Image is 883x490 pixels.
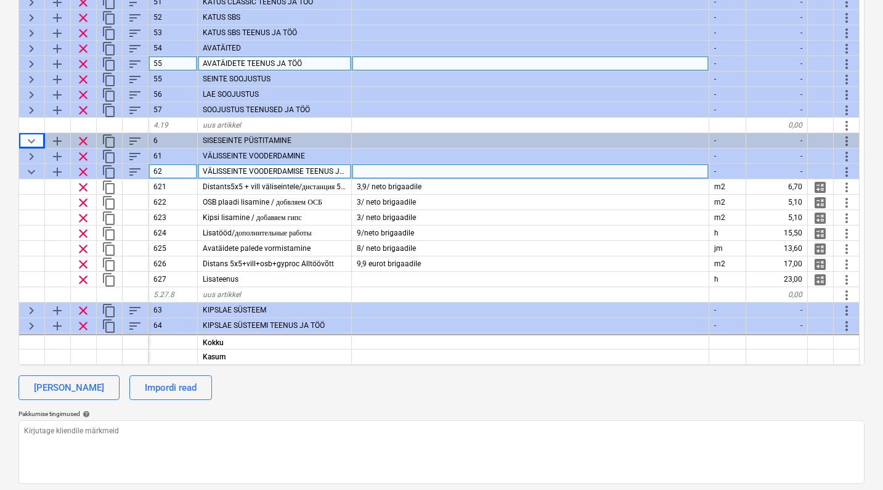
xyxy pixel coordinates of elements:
[709,71,746,87] div: -
[149,10,198,25] div: 52
[76,195,91,210] span: Eemalda rida
[839,195,854,210] span: Rohkem toiminguid
[153,290,174,299] span: 5.27.8
[76,57,91,71] span: Eemalda rida
[746,149,808,164] div: -
[102,211,116,226] span: Dubleeri rida
[76,272,91,287] span: Eemalda rida
[24,134,39,149] span: Ahenda kategooria
[198,349,352,365] div: Kasum
[50,165,65,179] span: Lisa reale alamkategooria
[839,288,854,303] span: Rohkem toiminguid
[813,211,828,226] span: Halda rea detailset jaotust
[24,165,39,179] span: Ahenda kategooria
[709,333,746,349] div: -
[149,25,198,41] div: 53
[709,56,746,71] div: -
[128,26,142,41] span: Sorteeri read kategooriasiseselt
[709,318,746,333] div: -
[746,272,808,287] div: 23,00
[128,319,142,333] span: Sorteeri read kategooriasiseselt
[839,319,854,333] span: Rohkem toiminguid
[102,195,116,210] span: Dubleeri rida
[76,26,91,41] span: Eemalda rida
[839,103,854,118] span: Rohkem toiminguid
[50,72,65,87] span: Lisa reale alamkategooria
[746,303,808,318] div: -
[746,133,808,149] div: -
[203,290,241,299] span: uus artikkel
[839,272,854,287] span: Rohkem toiminguid
[839,134,854,149] span: Rohkem toiminguid
[203,13,240,22] span: KATUS SBS
[24,303,39,318] span: Laienda kategooriat
[709,256,746,272] div: m2
[709,272,746,287] div: h
[149,333,198,349] div: 65
[149,41,198,56] div: 54
[102,134,116,149] span: Dubleeri kategooriat
[129,375,212,400] button: Impordi read
[145,380,197,396] div: Impordi read
[746,102,808,118] div: -
[709,25,746,41] div: -
[50,41,65,56] span: Lisa reale alamkategooria
[76,226,91,241] span: Eemalda rida
[709,149,746,164] div: -
[149,149,198,164] div: 61
[357,213,416,222] span: 3/ neto brigaadile
[203,306,266,314] span: KIPSLAE SÜSTEEM
[821,431,883,490] div: Chat Widget
[203,90,259,99] span: LAE SOOJUSTUS
[839,57,854,71] span: Rohkem toiminguid
[709,41,746,56] div: -
[839,303,854,318] span: Rohkem toiminguid
[709,102,746,118] div: -
[813,242,828,256] span: Halda rea detailset jaotust
[149,195,198,210] div: 622
[128,72,142,87] span: Sorteeri read kategooriasiseselt
[149,102,198,118] div: 57
[813,180,828,195] span: Halda rea detailset jaotust
[203,182,429,191] span: Distants5x5 + vill väliseintele/дистанция 5х5+вата для наружных стен
[203,244,311,253] span: Avatäidete palede vormistamine
[149,210,198,226] div: 623
[709,87,746,102] div: -
[50,134,65,149] span: Lisa reale alamkategooria
[839,41,854,56] span: Rohkem toiminguid
[76,41,91,56] span: Eemalda rida
[746,179,808,195] div: 6,70
[50,319,65,333] span: Lisa reale alamkategooria
[746,10,808,25] div: -
[102,272,116,287] span: Dubleeri rida
[149,56,198,71] div: 55
[149,226,198,241] div: 624
[102,10,116,25] span: Dubleeri kategooriat
[76,72,91,87] span: Eemalda rida
[839,88,854,102] span: Rohkem toiminguid
[709,10,746,25] div: -
[149,164,198,179] div: 62
[102,26,116,41] span: Dubleeri kategooriat
[128,149,142,164] span: Sorteeri read kategooriasiseselt
[357,182,421,191] span: 3,9/ neto brigaadile
[357,198,416,206] span: 3/ neto brigaadile
[746,71,808,87] div: -
[203,105,310,114] span: SOOJUSTUS TEENUSED JA TÖÖ
[76,103,91,118] span: Eemalda rida
[80,410,90,418] span: help
[50,10,65,25] span: Lisa reale alamkategooria
[198,334,352,349] div: Kokku
[24,10,39,25] span: Laienda kategooriat
[102,72,116,87] span: Dubleeri kategooriat
[76,242,91,256] span: Eemalda rida
[839,72,854,87] span: Rohkem toiminguid
[102,226,116,241] span: Dubleeri rida
[149,318,198,333] div: 64
[203,229,312,237] span: Lisatööd/дополнительные работы
[203,28,297,37] span: KATUS SBS TEENUS JA TÖÖ
[50,88,65,102] span: Lisa reale alamkategooria
[746,287,808,303] div: 0,00
[203,121,241,129] span: uus artikkel
[746,226,808,241] div: 15,50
